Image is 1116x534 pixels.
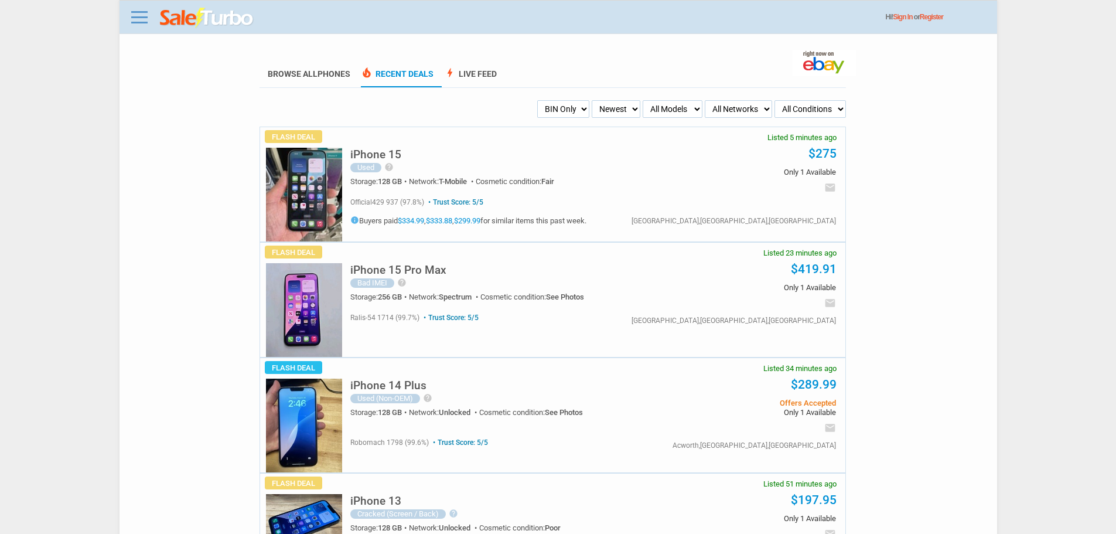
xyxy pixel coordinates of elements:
span: ralis-54 1714 (99.7%) [350,314,419,322]
div: Bad IMEI [350,278,394,288]
div: Acworth,[GEOGRAPHIC_DATA],[GEOGRAPHIC_DATA] [673,442,836,449]
span: Phones [318,69,350,79]
span: Listed 23 minutes ago [763,249,837,257]
span: Only 1 Available [659,284,835,291]
a: $299.99 [454,216,480,225]
div: Network: [409,178,476,185]
a: iPhone 13 [350,498,401,506]
span: or [914,13,943,21]
span: Listed 5 minutes ago [767,134,837,141]
h5: iPhone 13 [350,495,401,506]
div: Cosmetic condition: [479,409,583,416]
span: 128 GB [378,523,402,532]
span: robomach 1798 (99.6%) [350,438,429,447]
div: Storage: [350,293,409,301]
h5: iPhone 15 Pro Max [350,264,446,275]
div: Used (Non-OEM) [350,394,420,403]
span: local_fire_department [361,67,373,79]
div: [GEOGRAPHIC_DATA],[GEOGRAPHIC_DATA],[GEOGRAPHIC_DATA] [632,217,836,225]
img: s-l225.jpg [266,379,342,472]
div: Network: [409,293,480,301]
i: help [449,509,458,518]
span: Flash Deal [265,246,322,259]
div: Storage: [350,178,409,185]
a: $197.95 [791,493,837,507]
div: [GEOGRAPHIC_DATA],[GEOGRAPHIC_DATA],[GEOGRAPHIC_DATA] [632,317,836,324]
span: Trust Score: 5/5 [431,438,488,447]
div: Storage: [350,524,409,532]
span: 256 GB [378,292,402,301]
span: Unlocked [439,523,470,532]
span: official429 937 (97.8%) [350,198,424,206]
a: iPhone 15 Pro Max [350,267,446,275]
i: help [384,162,394,172]
i: help [397,278,407,287]
img: s-l225.jpg [266,263,342,357]
i: email [824,182,836,193]
span: Fair [541,177,554,186]
h5: Buyers paid , , for similar items this past week. [350,216,586,225]
span: Only 1 Available [659,409,835,416]
span: See Photos [545,408,583,417]
span: Flash Deal [265,477,322,489]
a: Sign In [893,13,913,21]
span: T-Mobile [439,177,467,186]
div: Cosmetic condition: [476,178,554,185]
span: Only 1 Available [659,515,835,522]
a: Register [920,13,943,21]
span: Spectrum [439,292,472,301]
a: $334.99 [398,216,424,225]
span: Trust Score: 5/5 [421,314,479,322]
i: email [824,422,836,434]
h5: iPhone 14 Plus [350,380,426,391]
div: Cosmetic condition: [479,524,561,532]
div: Used [350,163,381,172]
span: Flash Deal [265,130,322,143]
div: Cosmetic condition: [480,293,584,301]
span: Unlocked [439,408,470,417]
i: info [350,216,359,225]
img: s-l225.jpg [266,148,342,242]
div: Cracked (Screen / Back) [350,509,446,519]
span: Listed 51 minutes ago [763,480,837,488]
a: iPhone 15 [350,151,401,160]
span: Trust Score: 5/5 [426,198,483,206]
span: Only 1 Available [659,168,835,176]
span: Hi! [886,13,893,21]
i: email [824,297,836,309]
span: See Photos [546,292,584,301]
i: help [423,393,432,403]
span: Poor [545,523,561,532]
a: $333.88 [426,216,452,225]
a: $289.99 [791,377,837,392]
img: saleturbo.com - Online Deals and Discount Coupons [160,8,254,29]
div: Storage: [350,409,409,416]
h5: iPhone 15 [350,149,401,160]
a: local_fire_departmentRecent Deals [361,69,434,87]
span: Offers Accepted [659,399,835,407]
a: $275 [808,147,837,161]
span: bolt [444,67,456,79]
a: iPhone 14 Plus [350,382,426,391]
a: Browse AllPhones [268,69,350,79]
span: Listed 34 minutes ago [763,365,837,372]
div: Network: [409,524,479,532]
div: Network: [409,409,479,416]
a: boltLive Feed [444,69,497,87]
a: $419.91 [791,262,837,276]
span: 128 GB [378,177,402,186]
span: 128 GB [378,408,402,417]
span: Flash Deal [265,361,322,374]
